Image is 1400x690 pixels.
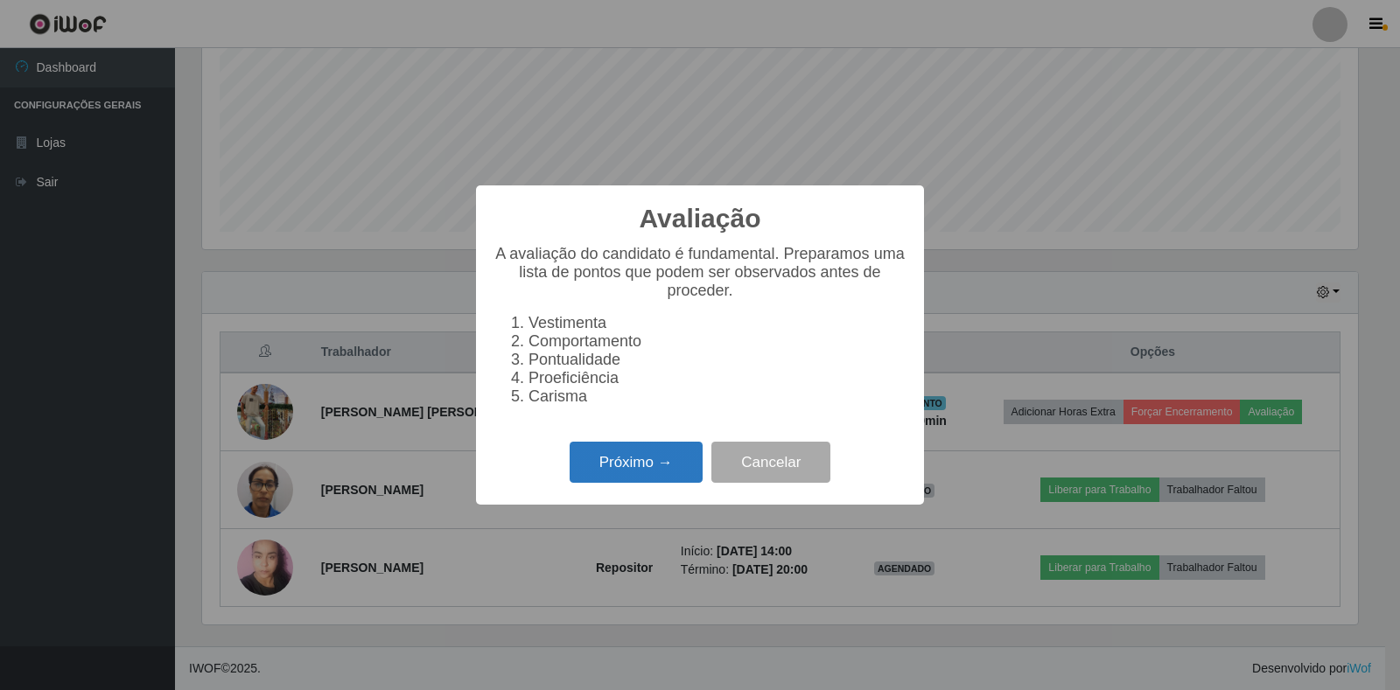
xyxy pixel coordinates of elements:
li: Comportamento [528,332,906,351]
li: Carisma [528,387,906,406]
li: Proeficiência [528,369,906,387]
button: Cancelar [711,442,830,483]
h2: Avaliação [640,203,761,234]
li: Vestimenta [528,314,906,332]
p: A avaliação do candidato é fundamental. Preparamos uma lista de pontos que podem ser observados a... [493,245,906,300]
button: Próximo → [570,442,703,483]
li: Pontualidade [528,351,906,369]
